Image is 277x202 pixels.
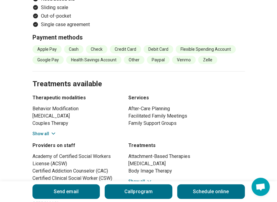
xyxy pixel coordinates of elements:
[66,56,121,64] li: Health Savings Account
[32,94,117,101] h3: Therapeutic modalities
[110,45,141,53] li: Credit Card
[32,112,117,120] li: [MEDICAL_DATA]
[32,12,245,20] li: Out-of-pocket
[32,131,56,137] button: Show all
[32,21,245,28] li: Single case agreement
[105,184,172,199] button: Callprogram
[32,167,117,175] li: Certified Addiction Counselor (CAC)
[32,175,117,182] li: Certified Clinical Social Worker (CSW)
[86,45,107,53] li: Check
[128,120,245,127] li: Family Support Groups
[32,153,117,167] li: Academy of Certified Social Workers License (ACSW)
[176,45,236,53] li: Flexible Spending Account
[128,112,245,120] li: Facilitated Family Meetings
[32,45,62,53] li: Apple Pay
[32,142,117,149] h3: Providers on staff
[128,105,245,112] li: After-Care Planning
[32,120,117,127] li: Couples Therapy
[128,94,245,101] h3: Services
[128,178,152,185] button: Show all
[32,33,245,42] h3: Payment methods
[198,56,217,64] li: Zelle
[124,56,144,64] li: Other
[32,64,245,89] h2: Treatments available
[147,56,170,64] li: Paypal
[128,153,245,160] li: Attachment-Based Therapies
[144,45,173,53] li: Debit Card
[32,4,245,11] li: Sliding scale
[32,184,100,199] button: Send email
[128,167,245,175] li: Body Image Therapy
[32,105,117,112] li: Behavior Modification
[252,178,270,196] div: Open chat
[128,142,245,149] h3: Treatments
[64,45,83,53] li: Cash
[177,184,245,199] a: Schedule online
[172,56,196,64] li: Venmo
[32,56,64,64] li: Google Pay
[128,160,245,167] li: [MEDICAL_DATA]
